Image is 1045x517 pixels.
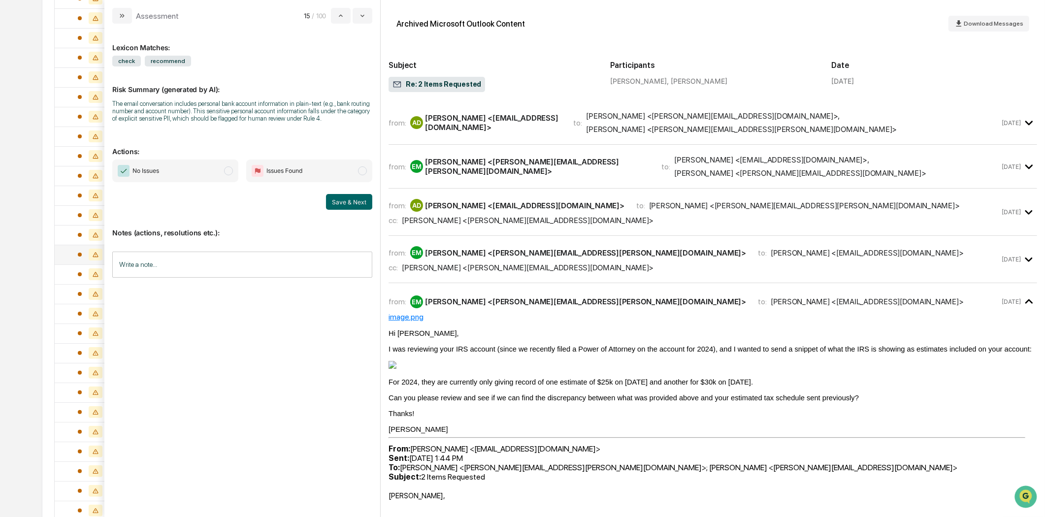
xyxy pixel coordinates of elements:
[33,85,125,93] div: We're available if you need us!
[252,165,263,177] img: Flag
[771,297,964,306] div: [PERSON_NAME] <[EMAIL_ADDRESS][DOMAIN_NAME]>
[33,75,162,85] div: Start new chat
[389,61,594,70] h2: Subject
[71,125,79,133] div: 🗄️
[396,19,525,29] div: Archived Microsoft Outlook Content
[758,297,767,306] span: to:
[389,444,1037,491] div: [PERSON_NAME] <[EMAIL_ADDRESS][DOMAIN_NAME]> [DATE] 1:44 PM [PERSON_NAME] <[PERSON_NAME][EMAIL_AD...
[389,329,1037,337] div: Hi [PERSON_NAME],
[389,425,1037,433] div: [PERSON_NAME]
[389,201,406,210] span: from:
[304,12,310,20] span: 15
[389,216,398,225] span: cc:
[586,125,897,134] div: [PERSON_NAME] <[PERSON_NAME][EMAIL_ADDRESS][PERSON_NAME][DOMAIN_NAME]>
[112,217,372,237] p: Notes (actions, resolutions etc.):
[1002,298,1021,305] time: Monday, July 28, 2025 at 5:32:22 PM
[389,410,1037,418] div: Thanks!
[389,463,400,472] b: To:
[964,20,1023,27] span: Download Messages
[326,194,372,210] button: Save & Next
[98,167,119,174] span: Pylon
[610,77,816,85] div: [PERSON_NAME], [PERSON_NAME]
[389,378,1037,386] div: For 2024, they are currently only giving record of one estimate of $25k on [DATE] and another for...
[410,246,423,259] div: EM
[132,166,159,176] span: No Issues
[312,12,329,20] span: / 100
[81,124,122,134] span: Attestations
[389,453,409,463] b: Sent:
[10,125,18,133] div: 🖐️
[112,100,372,122] div: The email conversation includes personal bank account information in plain-text (e.g., bank routi...
[389,118,406,128] span: from:
[1013,485,1040,511] iframe: Open customer support
[1002,163,1021,170] time: Wednesday, April 9, 2025 at 2:26:40 PM
[20,124,64,134] span: Preclearance
[674,168,926,178] div: [PERSON_NAME] <[PERSON_NAME][EMAIL_ADDRESS][DOMAIN_NAME]>
[661,162,670,171] span: to:
[112,32,372,52] div: Lexicon Matches:
[167,78,179,90] button: Start new chat
[389,263,398,272] span: cc:
[402,216,653,225] div: [PERSON_NAME] <[PERSON_NAME][EMAIL_ADDRESS][DOMAIN_NAME]>
[20,143,62,153] span: Data Lookup
[649,201,960,210] div: [PERSON_NAME] <[PERSON_NAME][EMAIL_ADDRESS][PERSON_NAME][DOMAIN_NAME]>
[771,248,964,258] div: [PERSON_NAME] <[EMAIL_ADDRESS][DOMAIN_NAME]>
[636,201,645,210] span: to:
[410,116,423,129] div: AD
[425,157,650,176] div: [PERSON_NAME] <[PERSON_NAME][EMAIL_ADDRESS][PERSON_NAME][DOMAIN_NAME]>
[1002,256,1021,263] time: Saturday, April 12, 2025 at 11:49:55 AM
[6,120,67,138] a: 🖐️Preclearance
[112,135,372,156] p: Actions:
[389,361,396,369] img: f6e4aef4-5049-4227-aed9-4f4fd11d5f0e
[389,162,406,171] span: from:
[145,56,191,66] span: recommend
[112,56,141,66] span: check
[389,394,1037,402] div: Can you please review and see if we can find the discrepancy between what was provided above and ...
[410,295,423,308] div: EM
[674,155,869,164] div: [PERSON_NAME] <[EMAIL_ADDRESS][DOMAIN_NAME]> ,
[758,248,767,258] span: to:
[112,73,372,94] p: Risk Summary (generated by AI):
[1002,119,1021,127] time: Wednesday, April 9, 2025 at 1:44:15 PM
[10,75,28,93] img: 1746055101610-c473b297-6a78-478c-a979-82029cc54cd1
[389,297,406,306] span: from:
[6,139,66,157] a: 🔎Data Lookup
[402,263,653,272] div: [PERSON_NAME] <[PERSON_NAME][EMAIL_ADDRESS][DOMAIN_NAME]>
[10,21,179,36] p: How can we help?
[389,444,410,453] b: From:
[67,120,126,138] a: 🗄️Attestations
[610,61,816,70] h2: Participants
[118,165,130,177] img: Checkmark
[392,80,481,90] span: Re: 2 Items Requested
[948,16,1029,32] button: Download Messages
[410,160,423,173] div: EM
[136,11,179,21] div: Assessment
[26,45,163,55] input: Clear
[425,248,746,258] div: [PERSON_NAME] <[PERSON_NAME][EMAIL_ADDRESS][PERSON_NAME][DOMAIN_NAME]>
[586,111,840,121] div: [PERSON_NAME] <[PERSON_NAME][EMAIL_ADDRESS][DOMAIN_NAME]> ,
[389,472,421,482] b: Subject:
[831,61,1037,70] h2: Date
[389,345,1037,353] div: I was reviewing your IRS account (since we recently filed a Power of Attorney on the account for ...
[831,77,854,85] div: [DATE]
[425,201,624,210] div: [PERSON_NAME] <[EMAIL_ADDRESS][DOMAIN_NAME]>
[389,248,406,258] span: from:
[10,144,18,152] div: 🔎
[573,118,582,128] span: to:
[69,166,119,174] a: Powered byPylon
[410,199,423,212] div: AD
[1002,208,1021,216] time: Wednesday, April 9, 2025 at 3:02:15 PM
[425,297,746,306] div: [PERSON_NAME] <[PERSON_NAME][EMAIL_ADDRESS][PERSON_NAME][DOMAIN_NAME]>
[389,312,1037,322] div: image.png
[266,166,302,176] span: Issues Found
[425,113,561,132] div: [PERSON_NAME] <[EMAIL_ADDRESS][DOMAIN_NAME]>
